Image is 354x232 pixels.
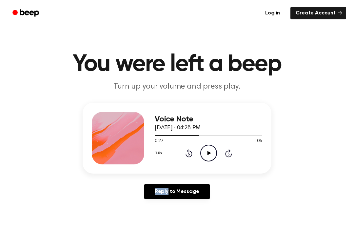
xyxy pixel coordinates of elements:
button: 1.0x [155,148,165,159]
a: Beep [8,7,45,20]
a: Log in [259,6,286,21]
span: [DATE] · 04:28 PM [155,125,201,131]
h3: Voice Note [155,115,262,124]
p: Turn up your volume and press play. [51,81,303,92]
a: Create Account [290,7,346,19]
span: 0:27 [155,138,163,145]
h1: You were left a beep [9,53,345,76]
a: Reply to Message [144,184,210,199]
span: 1:05 [254,138,262,145]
